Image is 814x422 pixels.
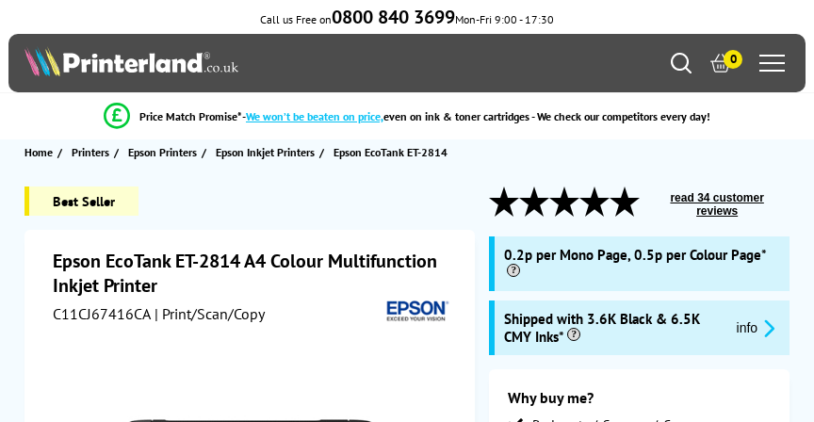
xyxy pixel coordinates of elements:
[504,246,780,282] span: 0.2p per Mono Page, 0.5p per Colour Page*
[9,100,805,133] li: modal_Promise
[644,190,790,219] button: read 34 customer reviews
[24,142,57,162] a: Home
[155,304,265,323] span: | Print/Scan/Copy
[72,142,114,162] a: Printers
[53,249,451,298] h1: Epson EcoTank ET-2814 A4 Colour Multifunction Inkjet Printer
[508,388,771,416] div: Why buy me?
[139,109,242,123] span: Price Match Promise*
[216,142,315,162] span: Epson Inkjet Printers
[72,142,109,162] span: Printers
[128,142,197,162] span: Epson Printers
[216,142,319,162] a: Epson Inkjet Printers
[332,12,455,26] a: 0800 840 3699
[504,310,721,346] span: Shipped with 3.6K Black & 6.5K CMY Inks*
[381,298,451,326] img: Epson
[334,142,452,162] a: Epson EcoTank ET-2814
[24,187,138,216] span: Best Seller
[24,46,407,80] a: Printerland Logo
[671,53,692,73] a: Search
[128,142,202,162] a: Epson Printers
[24,46,238,76] img: Printerland Logo
[731,317,781,339] button: promo-description
[332,5,455,29] b: 0800 840 3699
[53,304,151,323] span: C11CJ67416CA
[242,109,710,123] div: - even on ink & toner cartridges - We check our competitors every day!
[246,109,383,123] span: We won’t be beaten on price,
[710,53,731,73] a: 0
[334,142,448,162] span: Epson EcoTank ET-2814
[24,142,53,162] span: Home
[724,50,742,69] span: 0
